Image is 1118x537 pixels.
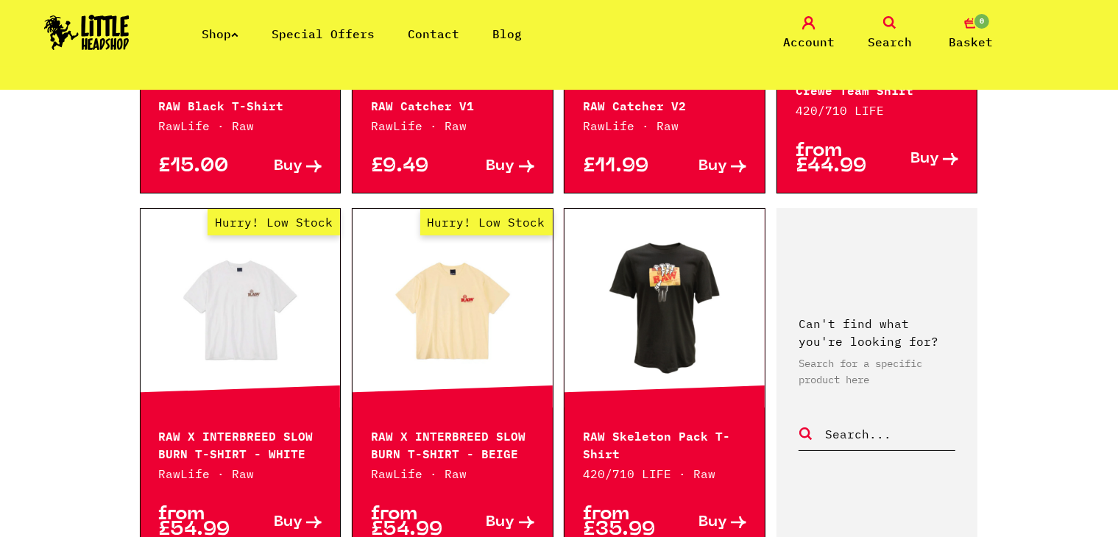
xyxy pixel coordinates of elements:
a: Buy [240,159,322,174]
a: Shop [202,26,238,41]
a: 0 Basket [934,16,1008,51]
p: £9.49 [371,159,453,174]
a: Buy [453,159,534,174]
p: from £44.99 [796,143,877,174]
span: Buy [487,515,515,530]
span: Buy [910,152,939,167]
p: RawLife · Raw [159,117,322,135]
p: 420/710 LIFE · Raw [583,465,746,483]
a: Hurry! Low Stock [141,235,341,382]
span: Account [783,33,835,51]
span: Search [868,33,912,51]
a: Buy [877,143,959,174]
a: Special Offers [272,26,375,41]
input: Search... [824,424,956,444]
p: Can't find what you're looking for? [799,315,956,350]
p: £15.00 [159,159,241,174]
a: Buy [665,159,746,174]
span: Buy [698,159,727,174]
span: Basket [949,33,993,51]
p: RawLife · Raw [583,117,746,135]
p: RawLife · Raw [159,465,322,483]
img: Little Head Shop Logo [44,15,130,50]
p: 420/710 LIFE [796,102,959,119]
a: Hurry! Low Stock [353,235,553,382]
p: RawLife · Raw [371,465,534,483]
span: 0 [973,13,991,30]
p: RAW Skeleton Pack T-Shirt [583,426,746,461]
p: £11.99 [583,159,665,174]
a: Search [853,16,927,51]
p: RAW Catcher V2 [583,96,746,113]
p: Search for a specific product here [799,355,956,388]
p: RawLife · Raw [371,117,534,135]
span: Buy [487,159,515,174]
span: Buy [274,159,303,174]
span: Hurry! Low Stock [208,209,340,235]
span: Hurry! Low Stock [420,209,553,235]
span: Buy [698,515,727,530]
a: Contact [408,26,459,41]
span: Buy [274,515,303,530]
p: RAW X INTERBREED SLOW BURN T-SHIRT - BEIGE [371,426,534,461]
p: RAW X INTERBREED SLOW BURN T-SHIRT - WHITE [159,426,322,461]
p: RAW Catcher V1 [371,96,534,113]
a: Blog [492,26,522,41]
p: RAW Black T-Shirt [159,96,322,113]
